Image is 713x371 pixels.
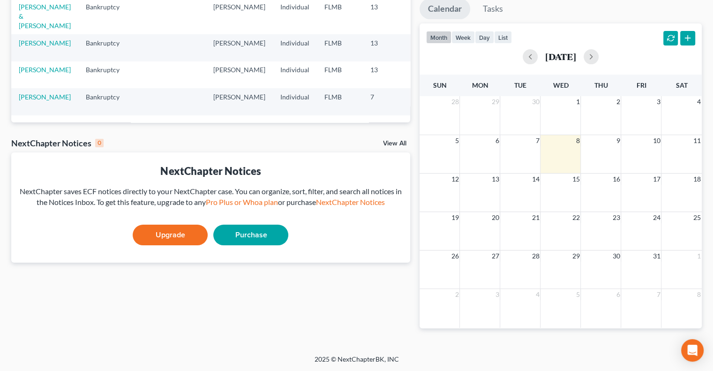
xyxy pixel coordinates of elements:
[410,34,456,61] td: 8:19-bk-09468
[205,197,278,206] a: Pro Plus or Whoa plan
[494,289,500,300] span: 3
[475,31,494,44] button: day
[615,289,621,300] span: 6
[19,39,71,47] a: [PERSON_NAME]
[317,61,363,88] td: FLMB
[531,174,540,185] span: 14
[531,250,540,262] span: 28
[571,250,580,262] span: 29
[696,250,702,262] span: 1
[575,96,580,107] span: 1
[611,250,621,262] span: 30
[571,174,580,185] span: 15
[655,96,661,107] span: 3
[410,61,456,88] td: 8:20-bk-05081
[594,81,608,89] span: Thu
[692,212,702,223] span: 25
[681,339,704,362] div: Open Intercom Messenger
[450,250,459,262] span: 26
[696,289,702,300] span: 8
[575,135,580,146] span: 8
[363,34,410,61] td: 13
[652,212,661,223] span: 24
[490,96,500,107] span: 29
[19,164,403,178] div: NextChapter Notices
[410,88,456,115] td: 8:21-bk-01361
[363,88,410,115] td: 7
[78,61,137,88] td: Bankruptcy
[317,88,363,115] td: FLMB
[655,289,661,300] span: 7
[611,174,621,185] span: 16
[615,135,621,146] span: 9
[636,81,646,89] span: Fri
[78,88,137,115] td: Bankruptcy
[490,174,500,185] span: 13
[450,174,459,185] span: 12
[433,81,446,89] span: Sun
[534,135,540,146] span: 7
[490,212,500,223] span: 20
[273,88,317,115] td: Individual
[692,174,702,185] span: 18
[383,140,406,147] a: View All
[575,289,580,300] span: 5
[490,250,500,262] span: 27
[133,225,208,245] a: Upgrade
[692,135,702,146] span: 11
[514,81,526,89] span: Tue
[615,96,621,107] span: 2
[450,96,459,107] span: 28
[206,88,273,115] td: [PERSON_NAME]
[652,250,661,262] span: 31
[454,135,459,146] span: 5
[78,34,137,61] td: Bankruptcy
[472,81,488,89] span: Mon
[553,81,568,89] span: Wed
[19,93,71,101] a: [PERSON_NAME]
[675,81,687,89] span: Sat
[454,289,459,300] span: 2
[273,61,317,88] td: Individual
[571,212,580,223] span: 22
[95,139,104,147] div: 0
[19,186,403,208] div: NextChapter saves ECF notices directly to your NextChapter case. You can organize, sort, filter, ...
[315,197,384,206] a: NextChapter Notices
[213,225,288,245] a: Purchase
[531,96,540,107] span: 30
[652,174,661,185] span: 17
[317,34,363,61] td: FLMB
[545,52,576,61] h2: [DATE]
[652,135,661,146] span: 10
[19,3,71,30] a: [PERSON_NAME] & [PERSON_NAME]
[11,137,104,149] div: NextChapter Notices
[696,96,702,107] span: 4
[611,212,621,223] span: 23
[494,31,512,44] button: list
[451,31,475,44] button: week
[273,34,317,61] td: Individual
[426,31,451,44] button: month
[534,289,540,300] span: 4
[19,66,71,74] a: [PERSON_NAME]
[363,61,410,88] td: 13
[494,135,500,146] span: 6
[531,212,540,223] span: 21
[206,34,273,61] td: [PERSON_NAME]
[206,61,273,88] td: [PERSON_NAME]
[450,212,459,223] span: 19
